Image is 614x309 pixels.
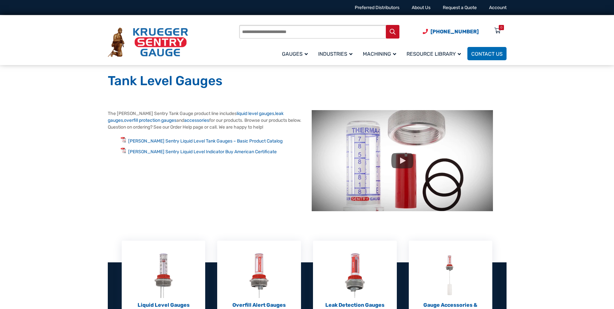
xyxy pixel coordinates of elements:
[443,5,477,10] a: Request a Quote
[225,301,293,309] p: Overfill Alert Gauges
[423,28,479,36] a: Phone Number (920) 434-8860
[108,28,188,57] img: Krueger Sentry Gauge
[440,253,461,298] img: Gauge Accessories & Options
[430,29,479,35] span: [PHONE_NUMBER]
[108,110,302,131] p: The [PERSON_NAME] Sentry Tank Gauge product line includes , , and for our products. Browse our pr...
[108,73,507,89] h1: Tank Level Gauges
[471,51,503,57] span: Contact Us
[130,301,197,309] p: Liquid Level Gauges
[321,301,389,309] p: Leak Detection Gauges
[500,25,502,30] div: 0
[128,138,283,144] a: [PERSON_NAME] Sentry Liquid Level Tank Gauges – Basic Product Catalog
[467,47,507,60] a: Contact Us
[278,46,314,61] a: Gauges
[108,111,284,123] a: leak gauges
[345,253,365,298] img: Leak Detection Gauges
[128,149,277,154] a: [PERSON_NAME] Sentry Liquid Level Indicator Buy American Certificate
[314,46,359,61] a: Industries
[318,51,352,57] span: Industries
[153,253,174,298] img: Liquid Level Gauges
[407,51,461,57] span: Resource Library
[359,46,403,61] a: Machining
[412,5,430,10] a: About Us
[184,118,209,123] a: accessories
[237,111,274,116] a: liquid level gauges
[282,51,308,57] span: Gauges
[489,5,507,10] a: Account
[312,110,493,211] img: Tank Level Gauges
[403,46,467,61] a: Resource Library
[355,5,399,10] a: Preferred Distributors
[124,118,176,123] a: overfill protection gauges
[249,253,269,298] img: Overfill Alert Gauges
[363,51,396,57] span: Machining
